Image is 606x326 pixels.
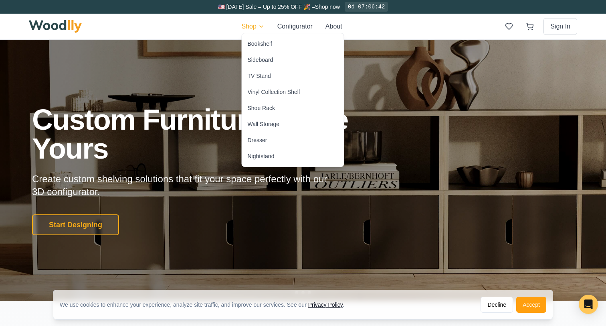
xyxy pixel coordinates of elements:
[248,152,275,160] div: Nightstand
[242,33,344,167] div: Shop
[248,104,275,112] div: Shoe Rack
[248,40,272,48] div: Bookshelf
[248,72,271,80] div: TV Stand
[248,88,300,96] div: Vinyl Collection Shelf
[248,120,280,128] div: Wall Storage
[248,136,267,144] div: Dresser
[248,56,273,64] div: Sideboard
